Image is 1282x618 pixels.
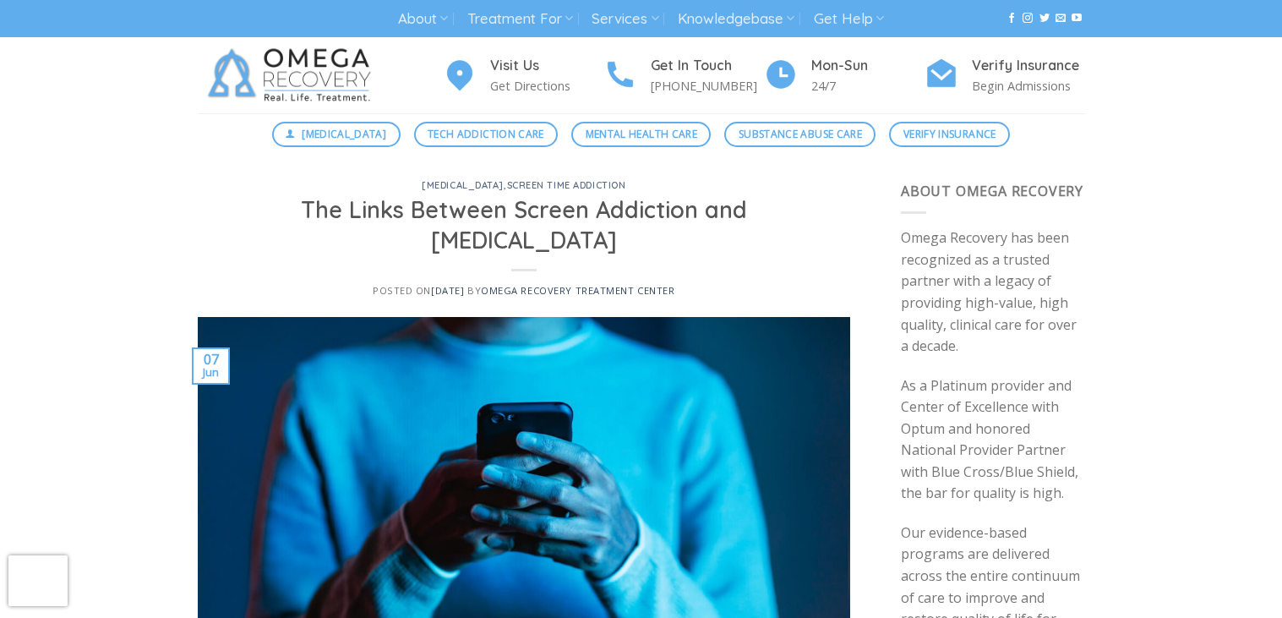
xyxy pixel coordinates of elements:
[1023,13,1033,25] a: Follow on Instagram
[603,55,764,96] a: Get In Touch [PHONE_NUMBER]
[490,55,603,77] h4: Visit Us
[507,179,626,191] a: screen time addiction
[218,181,831,191] h6: ,
[467,3,573,35] a: Treatment For
[398,3,448,35] a: About
[724,122,876,147] a: Substance Abuse Care
[972,55,1085,77] h4: Verify Insurance
[443,55,603,96] a: Visit Us Get Directions
[198,37,388,113] img: Omega Recovery
[901,375,1085,506] p: As a Platinum provider and Center of Excellence with Optum and honored National Provider Partner ...
[218,195,831,255] h1: The Links Between Screen Addiction and [MEDICAL_DATA]
[889,122,1010,147] a: Verify Insurance
[428,126,544,142] span: Tech Addiction Care
[651,76,764,96] p: [PHONE_NUMBER]
[422,179,504,191] a: [MEDICAL_DATA]
[925,55,1085,96] a: Verify Insurance Begin Admissions
[481,284,674,297] a: Omega Recovery Treatment Center
[811,55,925,77] h4: Mon-Sun
[302,126,386,142] span: [MEDICAL_DATA]
[901,182,1083,200] span: About Omega Recovery
[811,76,925,96] p: 24/7
[467,284,675,297] span: by
[903,126,996,142] span: Verify Insurance
[373,284,464,297] span: Posted on
[1007,13,1017,25] a: Follow on Facebook
[490,76,603,96] p: Get Directions
[592,3,658,35] a: Services
[651,55,764,77] h4: Get In Touch
[972,76,1085,96] p: Begin Admissions
[1072,13,1082,25] a: Follow on YouTube
[901,227,1085,358] p: Omega Recovery has been recognized as a trusted partner with a legacy of providing high-value, hi...
[678,3,794,35] a: Knowledgebase
[814,3,884,35] a: Get Help
[586,126,697,142] span: Mental Health Care
[272,122,401,147] a: [MEDICAL_DATA]
[431,284,464,297] a: [DATE]
[1056,13,1066,25] a: Send us an email
[8,555,68,606] iframe: reCAPTCHA
[1039,13,1050,25] a: Follow on Twitter
[571,122,711,147] a: Mental Health Care
[739,126,862,142] span: Substance Abuse Care
[414,122,559,147] a: Tech Addiction Care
